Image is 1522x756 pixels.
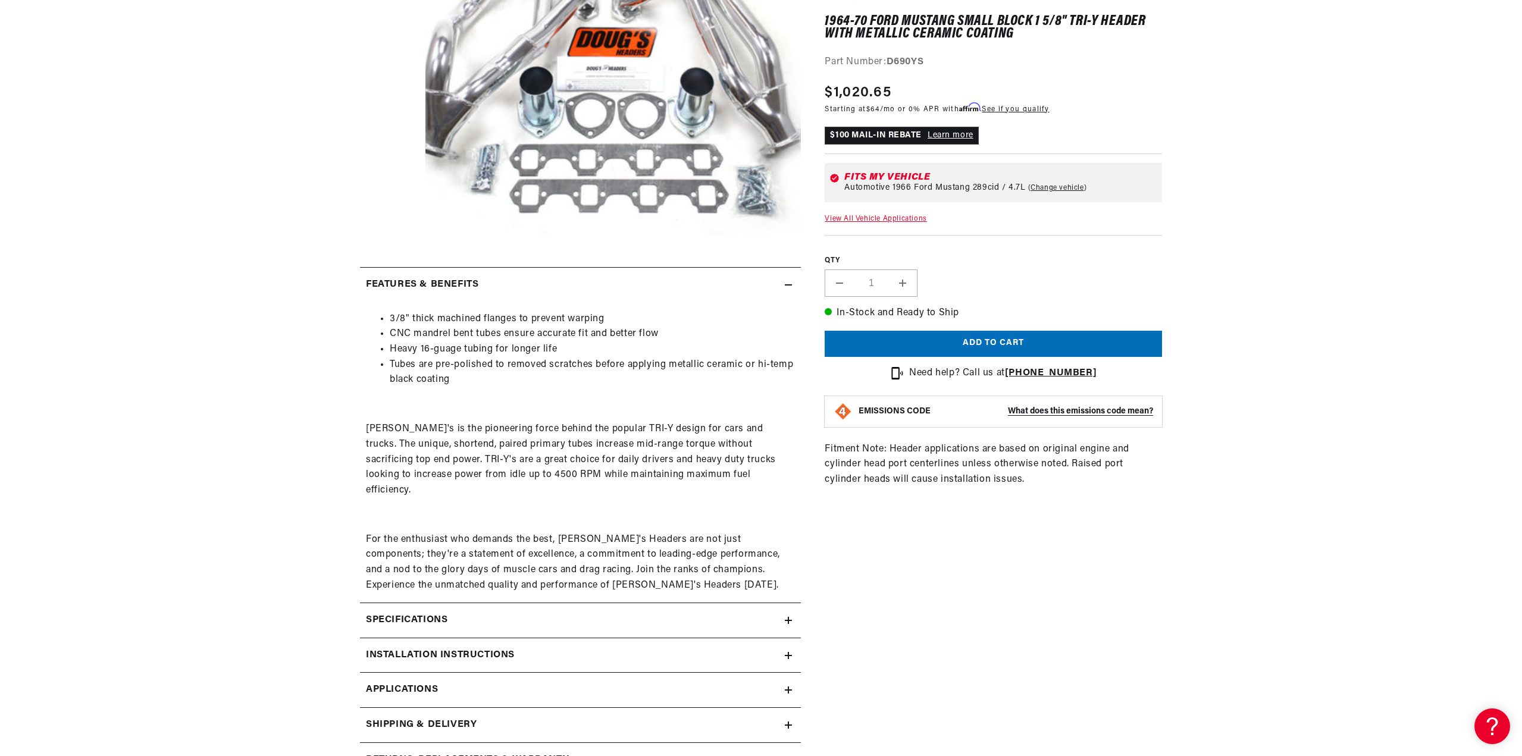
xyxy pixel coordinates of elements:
[390,342,795,357] li: Heavy 16-guage tubing for longer life
[959,103,980,112] span: Affirm
[390,312,795,327] li: 3/8" thick machined flanges to prevent warping
[834,402,853,421] img: Emissions code
[1008,407,1153,416] strong: What does this emissions code mean?
[909,366,1097,381] p: Need help? Call us at
[390,357,795,388] li: Tubes are pre-polished to removed scratches before applying metallic ceramic or hi-temp black coa...
[390,327,795,342] li: CNC mandrel bent tubes ensure accurate fit and better flow
[360,268,801,302] summary: Features & Benefits
[825,82,891,103] span: $1,020.65
[859,406,1153,417] button: EMISSIONS CODEWhat does this emissions code mean?
[825,306,1162,321] p: In-Stock and Ready to Ship
[366,532,795,593] p: For the enthusiast who demands the best, [PERSON_NAME]'s Headers are not just components; they're...
[366,422,795,498] p: [PERSON_NAME]'s is the pioneering force behind the popular TRI-Y design for cars and trucks. The ...
[825,103,1049,115] p: Starting at /mo or 0% APR with .
[825,331,1162,357] button: Add to cart
[825,127,978,145] p: $100 MAIL-IN REBATE
[859,407,931,416] strong: EMISSIONS CODE
[928,131,973,140] a: Learn more
[360,673,801,708] a: Applications
[366,717,477,733] h2: Shipping & Delivery
[825,55,1162,70] div: Part Number:
[366,648,515,663] h2: Installation instructions
[982,106,1049,113] a: See if you qualify - Learn more about Affirm Financing (opens in modal)
[825,16,1162,40] h1: 1964-70 Ford Mustang Small Block 1 5/8" Tri-Y Header with Metallic Ceramic Coating
[366,277,478,293] h2: Features & Benefits
[844,183,1025,193] span: Automotive 1966 Ford Mustang 289cid / 4.7L
[825,256,1162,266] label: QTY
[887,57,924,67] strong: D690YS
[866,106,880,113] span: $64
[825,215,926,222] a: View All Vehicle Applications
[360,603,801,638] summary: Specifications
[360,708,801,742] summary: Shipping & Delivery
[1005,368,1097,378] a: [PHONE_NUMBER]
[360,638,801,673] summary: Installation instructions
[844,172,1157,182] div: Fits my vehicle
[366,682,438,698] span: Applications
[1028,183,1087,193] a: Change vehicle
[366,613,447,628] h2: Specifications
